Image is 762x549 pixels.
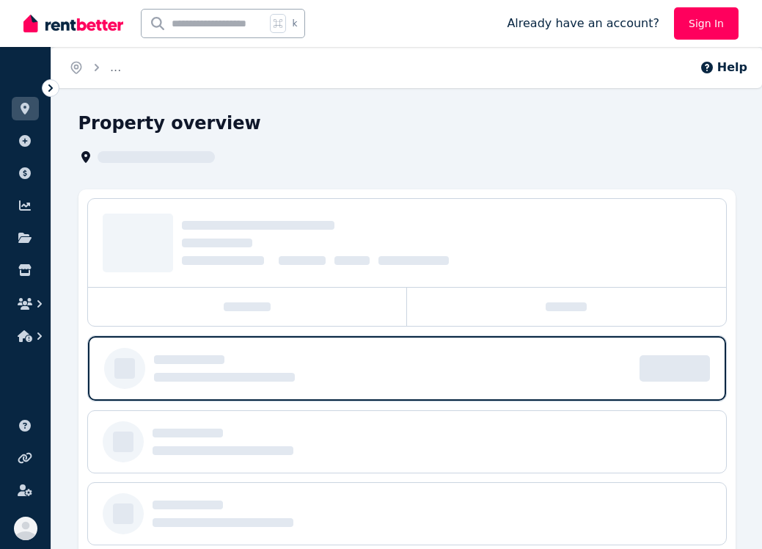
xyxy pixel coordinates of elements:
[51,47,139,88] nav: Breadcrumb
[78,112,261,135] h1: Property overview
[292,18,297,29] span: k
[507,15,659,32] span: Already have an account?
[700,59,747,76] button: Help
[23,12,123,34] img: RentBetter
[110,60,121,74] span: ...
[674,7,739,40] a: Sign In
